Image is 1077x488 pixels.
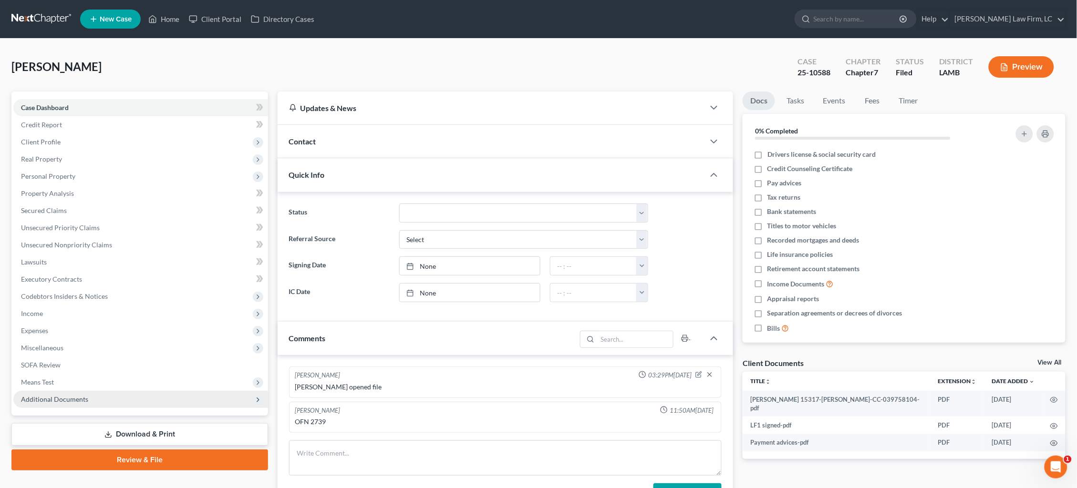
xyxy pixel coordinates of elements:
[21,309,43,317] span: Income
[11,423,268,446] a: Download & Print
[295,417,716,427] div: OFN 2739
[767,279,825,289] span: Income Documents
[765,379,771,385] i: unfold_more
[896,67,924,78] div: Filed
[550,257,637,275] input: -- : --
[13,219,268,236] a: Unsecured Priority Claims
[21,189,74,197] span: Property Analysis
[767,164,853,173] span: Credit Counseling Certificate
[767,250,833,259] span: Life insurance policies
[797,67,830,78] div: 25-10588
[21,378,54,386] span: Means Test
[891,91,926,110] a: Timer
[874,68,878,77] span: 7
[767,324,780,333] span: Bills
[971,379,977,385] i: unfold_more
[21,275,82,283] span: Executory Contracts
[21,344,63,352] span: Miscellaneous
[931,434,984,451] td: PDF
[984,434,1043,451] td: [DATE]
[984,391,1043,417] td: [DATE]
[21,155,62,163] span: Real Property
[670,406,714,415] span: 11:50AM[DATE]
[755,127,798,135] strong: 0% Completed
[939,67,973,78] div: LAMB
[21,224,100,232] span: Unsecured Priority Claims
[917,10,949,28] a: Help
[13,236,268,254] a: Unsecured Nonpriority Claims
[284,256,395,275] label: Signing Date
[21,121,62,129] span: Credit Report
[13,254,268,271] a: Lawsuits
[797,56,830,67] div: Case
[767,264,860,274] span: Retirement account statements
[144,10,184,28] a: Home
[21,241,112,249] span: Unsecured Nonpriority Claims
[100,16,132,23] span: New Case
[295,371,341,380] div: [PERSON_NAME]
[767,150,876,159] span: Drivers license & social security card
[984,417,1043,434] td: [DATE]
[950,10,1065,28] a: [PERSON_NAME] Law Firm, LC
[743,417,931,434] td: LF1 signed-pdf
[21,138,61,146] span: Client Profile
[938,377,977,385] a: Extensionunfold_more
[289,103,694,113] div: Updates & News
[767,294,819,304] span: Appraisal reports
[289,170,325,179] span: Quick Info
[289,137,316,146] span: Contact
[21,326,48,335] span: Expenses
[13,99,268,116] a: Case Dashboard
[13,185,268,202] a: Property Analysis
[21,395,88,403] span: Additional Documents
[598,331,673,347] input: Search...
[743,434,931,451] td: Payment advices-pdf
[21,258,47,266] span: Lawsuits
[13,271,268,288] a: Executory Contracts
[13,356,268,374] a: SOFA Review
[284,283,395,302] label: IC Date
[13,116,268,133] a: Credit Report
[295,382,716,392] div: [PERSON_NAME] opened file
[21,361,61,369] span: SOFA Review
[767,207,817,216] span: Bank statements
[11,60,102,73] span: [PERSON_NAME]
[11,449,268,470] a: Review & File
[767,221,837,231] span: Titles to motor vehicles
[816,91,853,110] a: Events
[896,56,924,67] div: Status
[989,56,1054,78] button: Preview
[779,91,812,110] a: Tasks
[1045,456,1067,478] iframe: Intercom live chat
[743,91,775,110] a: Docs
[1038,359,1062,366] a: View All
[648,371,692,380] span: 03:29PM[DATE]
[846,56,880,67] div: Chapter
[284,230,395,249] label: Referral Source
[814,10,901,28] input: Search by name...
[939,56,973,67] div: District
[931,391,984,417] td: PDF
[767,235,860,245] span: Recorded mortgages and deeds
[750,377,771,385] a: Titleunfold_more
[767,308,902,318] span: Separation agreements or decrees of divorces
[767,178,802,188] span: Pay advices
[743,391,931,417] td: [PERSON_NAME] 15317-[PERSON_NAME]-CC-039758104-pdf
[21,292,108,300] span: Codebtors Insiders & Notices
[1064,456,1072,463] span: 1
[846,67,880,78] div: Chapter
[931,417,984,434] td: PDF
[246,10,319,28] a: Directory Cases
[21,172,75,180] span: Personal Property
[1029,379,1035,385] i: expand_more
[21,103,69,112] span: Case Dashboard
[400,257,540,275] a: None
[857,91,888,110] a: Fees
[284,203,395,223] label: Status
[184,10,246,28] a: Client Portal
[550,284,637,302] input: -- : --
[992,377,1035,385] a: Date Added expand_more
[295,406,341,415] div: [PERSON_NAME]
[21,206,67,214] span: Secured Claims
[767,193,801,202] span: Tax returns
